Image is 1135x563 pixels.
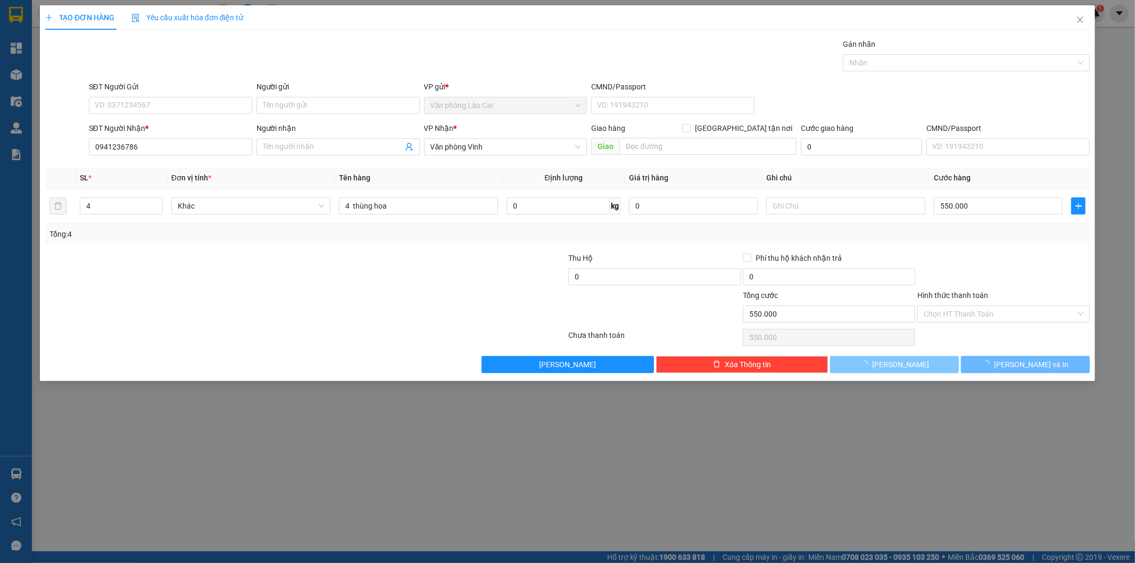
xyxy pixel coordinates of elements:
span: close [1076,15,1084,24]
input: Cước giao hàng [801,138,922,155]
span: [PERSON_NAME] và In [994,359,1068,370]
div: SĐT Người Gửi [89,81,252,93]
input: 0 [629,197,758,214]
span: [PERSON_NAME] [872,359,929,370]
div: CMND/Passport [591,81,755,93]
div: Tổng: 4 [49,228,438,240]
button: delete [49,197,67,214]
input: Dọc đường [619,138,797,155]
span: Giao hàng [591,124,625,133]
input: Ghi Chú [766,197,925,214]
span: Khác [178,198,324,214]
span: kg [610,197,620,214]
button: [PERSON_NAME] và In [961,356,1090,373]
span: Yêu cầu xuất hóa đơn điện tử [131,13,244,22]
span: Phí thu hộ khách nhận trả [751,252,846,264]
span: Cước hàng [934,173,971,182]
span: loading [982,360,994,368]
span: Thu Hộ [568,254,593,262]
span: plus [45,14,53,21]
span: Tên hàng [339,173,370,182]
span: VP Nhận [424,124,454,133]
span: Giá trị hàng [629,173,668,182]
div: Người gửi [256,81,420,93]
span: SL [80,173,88,182]
span: user-add [405,143,413,151]
span: Văn phòng Lào Cai [430,97,581,113]
div: Người nhận [256,122,420,134]
label: Cước giao hàng [801,124,854,133]
th: Ghi chú [762,168,930,188]
span: Giao [591,138,619,155]
button: deleteXóa Thông tin [656,356,829,373]
label: Gán nhãn [843,40,875,48]
span: Xóa Thông tin [725,359,771,370]
span: Đơn vị tính [171,173,211,182]
span: TẠO ĐƠN HÀNG [45,13,114,22]
div: VP gửi [424,81,587,93]
div: Chưa thanh toán [568,329,742,348]
input: VD: Bàn, Ghế [339,197,498,214]
span: Văn phòng Vinh [430,139,581,155]
span: [GEOGRAPHIC_DATA] tận nơi [691,122,797,134]
span: Tổng cước [743,291,778,300]
img: icon [131,14,140,22]
label: Hình thức thanh toán [917,291,988,300]
span: Định lượng [545,173,583,182]
div: CMND/Passport [926,122,1090,134]
span: loading [860,360,872,368]
span: plus [1072,202,1085,210]
button: plus [1071,197,1086,214]
span: [PERSON_NAME] [539,359,596,370]
div: SĐT Người Nhận [89,122,252,134]
button: [PERSON_NAME] [830,356,959,373]
button: [PERSON_NAME] [482,356,654,373]
button: Close [1065,5,1095,35]
span: delete [713,360,720,369]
